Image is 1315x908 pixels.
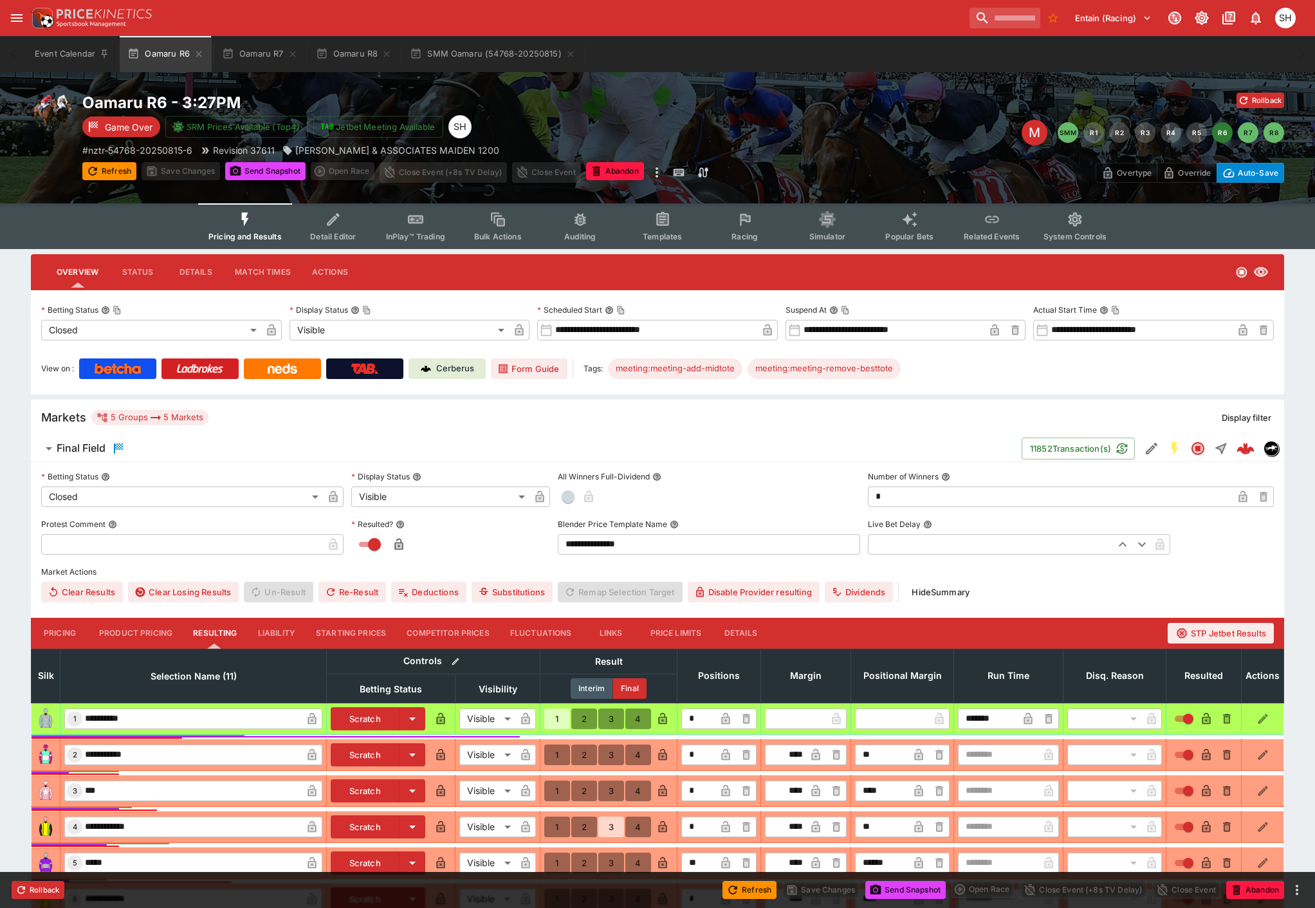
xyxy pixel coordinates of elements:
[225,257,301,288] button: Match Times
[70,822,80,831] span: 4
[584,358,603,379] label: Tags:
[598,853,624,873] button: 3
[351,471,410,482] p: Display Status
[941,472,950,481] button: Number of Winners
[167,257,225,288] button: Details
[396,618,500,649] button: Competitor Prices
[868,519,921,530] p: Live Bet Delay
[722,881,777,899] button: Refresh
[301,257,359,288] button: Actions
[306,618,396,649] button: Starting Prices
[1226,882,1284,895] span: Mark an event as closed and abandoned.
[558,519,667,530] p: Blender Price Template Name
[290,304,348,315] p: Display Status
[1237,93,1284,108] button: Rollback
[208,232,282,241] span: Pricing and Results
[544,817,570,837] button: 1
[41,471,98,482] p: Betting Status
[409,358,486,379] a: Cerberus
[1275,8,1296,28] div: Scott Hunt
[459,781,515,801] div: Visible
[318,582,386,602] button: Re-Result
[1044,232,1107,241] span: System Controls
[586,164,644,177] span: Mark an event as closed and abandoned.
[12,881,64,899] button: Rollback
[183,618,247,649] button: Resulting
[402,36,584,72] button: SMM Oamaru (54768-20250815)
[712,618,769,649] button: Details
[885,232,933,241] span: Popular Bets
[1043,8,1063,28] button: No Bookmarks
[1190,6,1213,30] button: Toggle light/dark mode
[625,817,651,837] button: 4
[904,582,977,602] button: HideSummary
[82,144,192,157] p: Copy To Clipboard
[396,520,405,529] button: Resulted?
[786,304,827,315] p: Suspend At
[558,471,650,482] p: All Winners Full-Dividend
[586,162,644,180] button: Abandon
[474,232,522,241] span: Bulk Actions
[625,709,651,729] button: 4
[295,144,499,157] p: [PERSON_NAME] & ASSOCIATES MAIDEN 1200
[345,681,436,697] span: Betting Status
[41,358,74,379] label: View on :
[540,649,677,674] th: Result
[57,9,152,19] img: PriceKinetics
[865,881,946,899] button: Send Snapshot
[421,364,431,374] img: Cerberus
[101,306,110,315] button: Betting StatusCopy To Clipboard
[670,520,679,529] button: Blender Price Template Name
[436,362,474,375] p: Cerberus
[544,709,570,729] button: 1
[351,486,529,507] div: Visible
[1264,441,1279,456] div: nztr
[27,36,117,72] button: Event Calendar
[731,232,758,241] span: Racing
[331,743,400,766] button: Scratch
[244,582,313,602] span: Un-Result
[35,709,56,729] img: runner 1
[1033,304,1097,315] p: Actual Start Time
[464,681,531,697] span: Visibility
[1168,623,1274,644] button: STP Jetbet Results
[1214,407,1279,428] button: Display filter
[1264,441,1278,456] img: nztr
[748,362,901,375] span: meeting:meeting-remove-besttote
[564,232,596,241] span: Auditing
[500,618,582,649] button: Fluctuations
[57,21,126,27] img: Sportsbook Management
[1096,163,1284,183] div: Start From
[1233,436,1258,461] a: e15902ab-1243-4ec5-b0b6-d7bb3d6b6872
[1163,6,1186,30] button: Connected to PK
[1099,306,1108,315] button: Actual Start TimeCopy To Clipboard
[327,649,540,674] th: Controls
[248,618,306,649] button: Liability
[923,520,932,529] button: Live Bet Delay
[176,364,223,374] img: Ladbrokes
[608,358,742,379] div: Betting Target: cerberus
[851,649,954,703] th: Positional Margin
[625,781,651,801] button: 4
[213,144,275,157] p: Revision 37611
[165,116,308,138] button: SRM Prices Available (Top4)
[459,817,515,837] div: Visible
[1238,166,1278,180] p: Auto-Save
[41,486,323,507] div: Closed
[640,618,712,649] button: Price Limits
[1111,306,1120,315] button: Copy To Clipboard
[41,304,98,315] p: Betting Status
[571,853,597,873] button: 2
[331,815,400,839] button: Scratch
[1022,120,1047,145] div: Edit Meeting
[1083,122,1104,143] button: R1
[472,582,553,602] button: Substitutions
[571,745,597,765] button: 2
[1217,6,1240,30] button: Documentation
[1178,166,1211,180] p: Override
[613,678,647,699] button: Final
[351,364,378,374] img: TabNZ
[412,472,421,481] button: Display Status
[101,472,110,481] button: Betting Status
